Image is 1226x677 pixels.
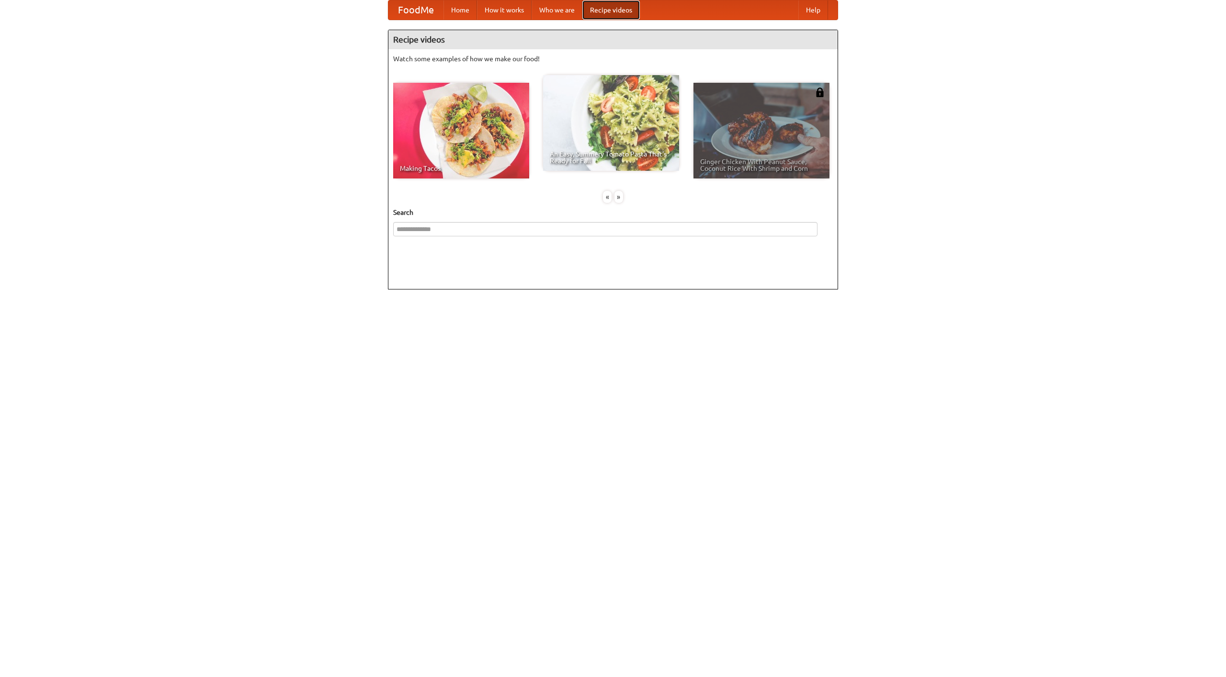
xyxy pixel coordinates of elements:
div: « [603,191,612,203]
a: FoodMe [388,0,443,20]
span: An Easy, Summery Tomato Pasta That's Ready for Fall [550,151,672,164]
img: 483408.png [815,88,825,97]
h4: Recipe videos [388,30,838,49]
div: » [614,191,623,203]
a: Making Tacos [393,83,529,178]
a: Home [443,0,477,20]
span: Making Tacos [400,165,522,172]
a: Who we are [532,0,582,20]
a: Recipe videos [582,0,640,20]
a: An Easy, Summery Tomato Pasta That's Ready for Fall [543,75,679,171]
p: Watch some examples of how we make our food! [393,54,833,64]
a: Help [798,0,828,20]
h5: Search [393,208,833,217]
a: How it works [477,0,532,20]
